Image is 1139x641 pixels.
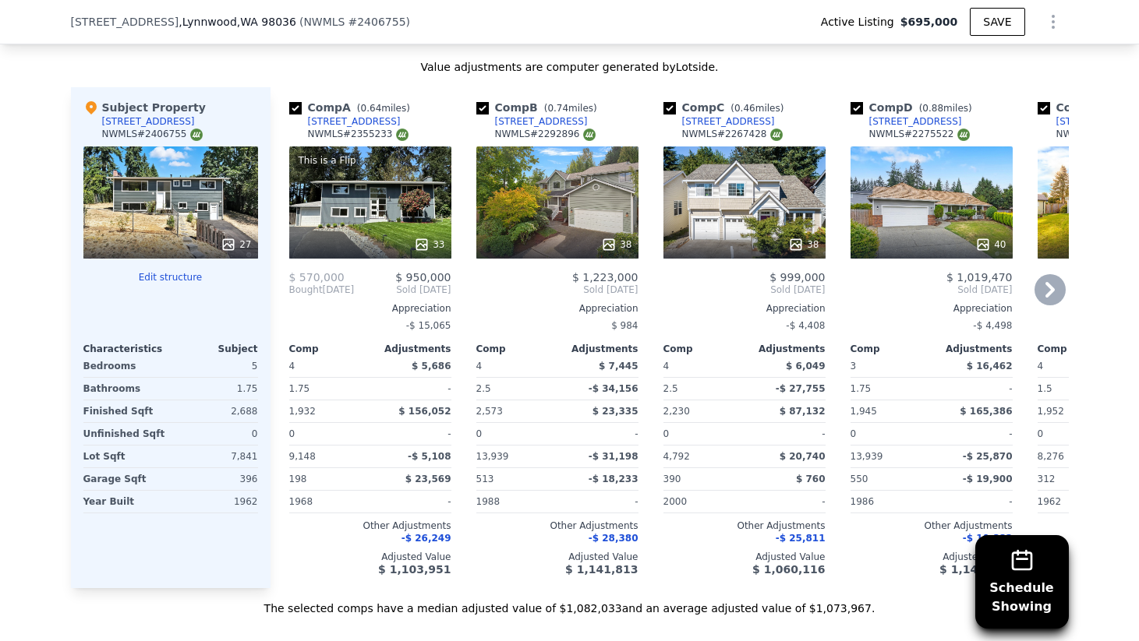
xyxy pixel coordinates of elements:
span: 3 [851,361,857,372]
div: - [373,491,451,512]
div: 1.5 [1038,378,1116,400]
span: -$ 34,156 [589,383,638,394]
div: NWMLS # 2292896 [495,128,596,141]
div: 40 [975,237,1006,252]
span: 1,945 [851,406,877,417]
span: 0.88 [922,103,943,114]
span: 13,939 [851,451,883,462]
span: 0.64 [361,103,382,114]
div: Adjusted Value [476,551,638,563]
img: NWMLS Logo [770,129,783,141]
a: [STREET_ADDRESS] [476,115,588,128]
img: NWMLS Logo [396,129,409,141]
span: $ 23,335 [592,406,638,417]
div: Other Adjustments [851,519,1013,532]
div: - [935,423,1013,445]
span: -$ 28,380 [589,533,638,544]
span: $695,000 [900,14,958,30]
div: 1.75 [174,378,258,400]
div: 2000 [663,491,741,512]
div: Unfinished Sqft [83,423,168,445]
span: -$ 19,900 [963,474,1013,484]
span: $ 760 [796,474,826,484]
div: 1988 [476,491,554,512]
div: Garage Sqft [83,468,168,490]
span: Active Listing [821,14,900,30]
div: [DATE] [289,284,355,296]
div: NWMLS # 2275522 [869,128,970,141]
div: Year Built [83,491,168,512]
a: [STREET_ADDRESS] [851,115,962,128]
span: 4 [289,361,295,372]
span: [STREET_ADDRESS] [71,14,179,30]
div: [STREET_ADDRESS] [495,115,588,128]
div: - [373,423,451,445]
div: Adjusted Value [663,551,826,563]
span: NWMLS [303,16,345,28]
div: 2,688 [174,400,258,422]
span: 2,573 [476,406,503,417]
span: 198 [289,474,307,484]
div: Bedrooms [83,355,168,377]
div: The selected comps have a median adjusted value of $1,082,033 and an average adjusted value of $1... [71,588,1069,616]
div: [STREET_ADDRESS] [869,115,962,128]
span: 0.74 [547,103,568,114]
div: Characteristics [83,343,171,355]
span: 1,952 [1038,406,1064,417]
span: 4,792 [663,451,690,462]
div: 33 [414,237,444,252]
span: , WA 98036 [237,16,296,28]
div: 2.5 [476,378,554,400]
div: 5 [174,355,258,377]
span: $ 1,223,000 [572,271,638,284]
div: Comp [1038,343,1119,355]
div: 38 [788,237,819,252]
button: Edit structure [83,271,258,284]
span: $ 1,060,116 [752,563,825,576]
div: Comp B [476,100,603,115]
span: $ 87,132 [780,406,826,417]
span: 550 [851,474,868,484]
div: ( ) [299,14,410,30]
div: Adjustments [370,343,451,355]
div: 0 [174,423,258,445]
span: 4 [476,361,483,372]
div: Subject Property [83,100,206,115]
div: - [748,423,826,445]
span: $ 165,386 [960,406,1012,417]
span: -$ 10,882 [963,533,1013,544]
div: [STREET_ADDRESS] [308,115,401,128]
span: Sold [DATE] [851,284,1013,296]
span: 4 [1038,361,1044,372]
span: # 2406755 [348,16,405,28]
div: 27 [221,237,251,252]
a: [STREET_ADDRESS] [663,115,775,128]
div: 7,841 [174,446,258,467]
span: $ 23,569 [405,474,451,484]
div: 1.75 [289,378,367,400]
span: -$ 27,755 [776,383,826,394]
button: ScheduleShowing [975,535,1069,629]
span: $ 950,000 [395,271,451,284]
span: $ 570,000 [289,271,345,284]
span: $ 156,052 [398,406,451,417]
span: 0 [476,428,483,439]
span: 513 [476,474,494,484]
span: 0 [1038,428,1044,439]
div: Finished Sqft [83,400,168,422]
div: - [935,491,1013,512]
span: Sold [DATE] [663,284,826,296]
div: Comp [851,343,932,355]
span: 1,932 [289,406,316,417]
div: Adjustments [932,343,1013,355]
div: - [561,423,638,445]
span: ( miles) [913,103,978,114]
span: $ 6,049 [786,361,825,372]
span: $ 1,103,951 [378,563,451,576]
div: 1968 [289,491,367,512]
span: $ 1,144,665 [939,563,1012,576]
span: 312 [1038,474,1056,484]
img: NWMLS Logo [190,129,203,141]
div: Comp D [851,100,978,115]
span: -$ 18,233 [589,474,638,484]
